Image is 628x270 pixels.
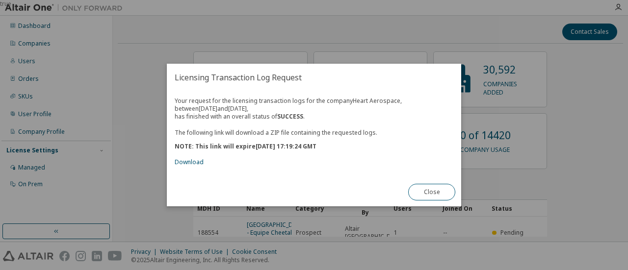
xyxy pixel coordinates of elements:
p: The following link will download a ZIP file containing the requested logs. [175,128,453,137]
b: NOTE: This link will expire [DATE] 17:19:24 GMT [175,142,316,150]
div: Your request for the licensing transaction logs for the company Heart Aerospace , between [DATE] ... [175,97,453,166]
h2: Licensing Transaction Log Request [167,64,461,91]
a: Download [175,158,204,166]
b: SUCCESS [277,112,303,121]
button: Close [408,184,455,200]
